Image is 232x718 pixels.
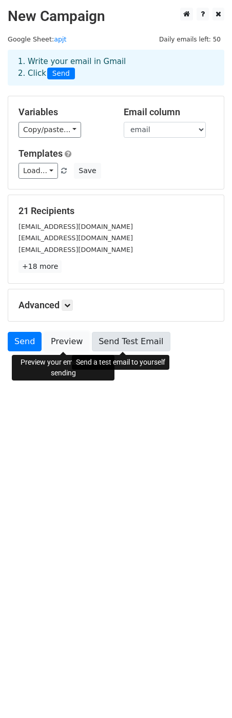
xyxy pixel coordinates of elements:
[92,332,170,351] a: Send Test Email
[10,56,222,79] div: 1. Write your email in Gmail 2. Click
[54,35,66,43] a: apjt
[18,148,63,159] a: Templates
[124,107,214,118] h5: Email column
[44,332,89,351] a: Preview
[156,35,224,43] a: Daily emails left: 50
[18,163,58,179] a: Load...
[18,300,214,311] h5: Advanced
[18,223,133,230] small: [EMAIL_ADDRESS][DOMAIN_NAME]
[72,355,169,370] div: Send a test email to yourself
[18,246,133,254] small: [EMAIL_ADDRESS][DOMAIN_NAME]
[18,107,108,118] h5: Variables
[12,355,114,381] div: Preview your emails before sending
[47,68,75,80] span: Send
[74,163,101,179] button: Save
[18,260,62,273] a: +18 more
[18,122,81,138] a: Copy/paste...
[8,35,67,43] small: Google Sheet:
[18,234,133,242] small: [EMAIL_ADDRESS][DOMAIN_NAME]
[8,332,42,351] a: Send
[8,8,224,25] h2: New Campaign
[18,205,214,217] h5: 21 Recipients
[156,34,224,45] span: Daily emails left: 50
[181,669,232,718] iframe: Chat Widget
